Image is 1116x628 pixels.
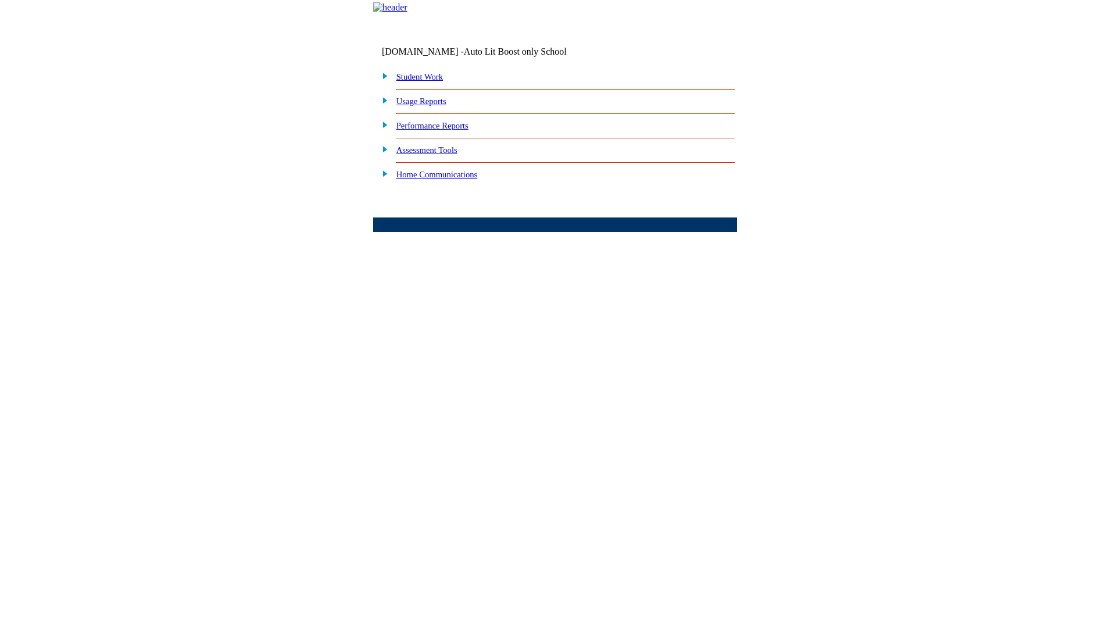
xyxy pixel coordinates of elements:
[373,2,407,13] img: header
[376,168,388,179] img: plus.gif
[396,97,446,106] a: Usage Reports
[376,70,388,81] img: plus.gif
[382,47,596,57] td: [DOMAIN_NAME] -
[396,72,443,81] a: Student Work
[376,95,388,105] img: plus.gif
[376,144,388,154] img: plus.gif
[396,121,468,130] a: Performance Reports
[376,119,388,130] img: plus.gif
[396,170,478,179] a: Home Communications
[464,47,567,56] nobr: Auto Lit Boost only School
[396,145,457,155] a: Assessment Tools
